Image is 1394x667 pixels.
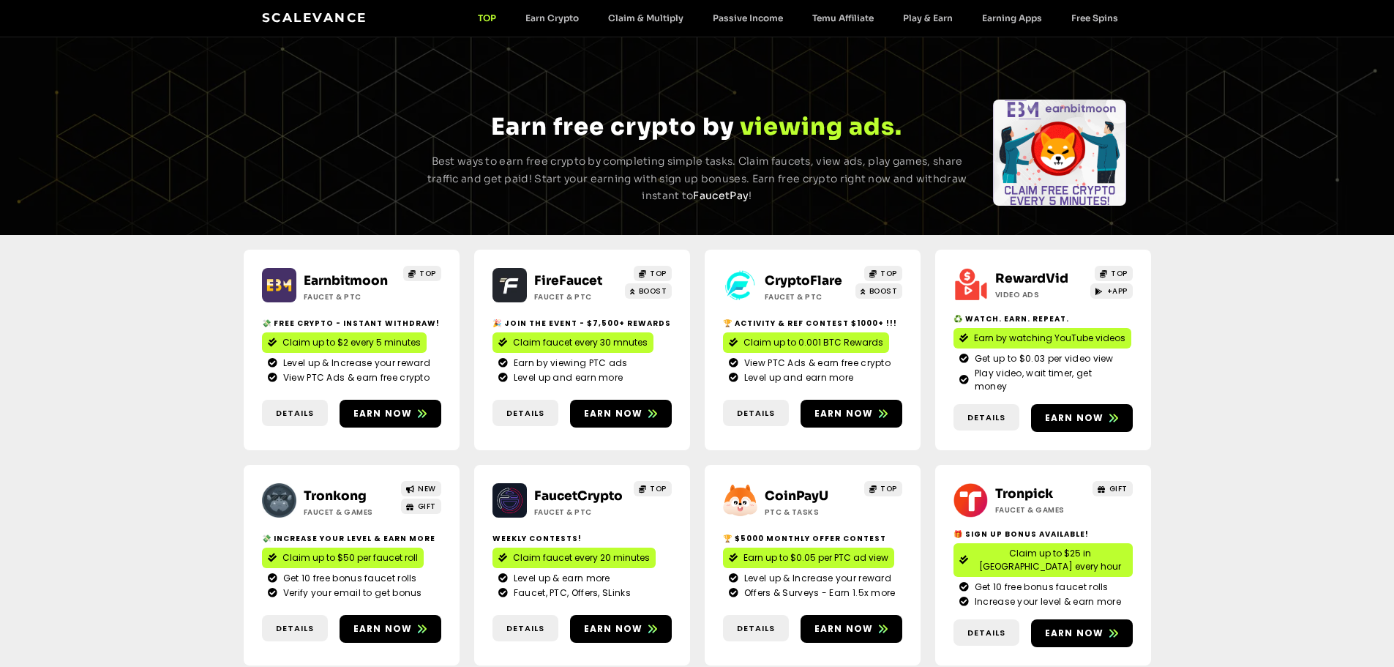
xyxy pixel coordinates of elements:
[864,266,902,281] a: TOP
[1031,619,1133,647] a: Earn now
[953,328,1131,349] a: Earn by watching YouTube videos
[491,112,734,141] span: Earn free crypto by
[953,619,1019,646] a: Details
[967,411,1005,424] span: Details
[282,551,418,564] span: Claim up to $50 per faucet roll
[995,504,1087,515] h2: Faucet & Games
[995,486,1053,502] a: Tronpick
[971,367,1127,393] span: Play video, wait timer, get money
[425,153,970,205] p: Best ways to earn free crypto by completing simple tasks. Claim faucets, view ads, play games, sh...
[723,533,902,544] h2: 🏆 $5000 Monthly Offer contest
[1057,12,1133,23] a: Free Spins
[510,572,610,585] span: Level up & earn more
[953,529,1133,540] h2: 🎁 Sign Up Bonus Available!
[801,400,902,428] a: Earn now
[693,189,749,202] a: FaucetPay
[492,548,656,568] a: Claim faucet every 20 minutes
[814,407,874,420] span: Earn now
[698,12,798,23] a: Passive Income
[741,586,896,600] span: Offers & Surveys - Earn 1.5x more
[634,266,672,281] a: TOP
[463,12,511,23] a: TOP
[304,291,395,302] h2: Faucet & PTC
[1045,627,1104,640] span: Earn now
[953,543,1133,577] a: Claim up to $25 in [GEOGRAPHIC_DATA] every hour
[262,533,441,544] h2: 💸 Increase your level & earn more
[280,371,430,384] span: View PTC Ads & earn free crypto
[880,268,897,279] span: TOP
[967,627,1005,639] span: Details
[262,400,328,427] a: Details
[737,407,775,420] span: Details
[650,483,667,494] span: TOP
[340,400,441,428] a: Earn now
[855,283,902,299] a: BOOST
[741,357,891,370] span: View PTC Ads & earn free crypto
[510,586,631,600] span: Faucet, PTC, Offers, SLinks
[798,12,888,23] a: Temu Affiliate
[765,291,856,302] h2: Faucet & PTC
[280,586,422,600] span: Verify your email to get bonus
[1093,481,1133,496] a: GIFT
[262,548,424,568] a: Claim up to $50 per faucet roll
[262,10,367,25] a: Scalevance
[953,313,1133,324] h2: ♻️ Watch. Earn. Repeat.
[993,100,1126,206] div: Slides
[262,615,328,642] a: Details
[723,615,789,642] a: Details
[510,357,628,370] span: Earn by viewing PTC ads
[723,548,894,568] a: Earn up to $0.05 per PTC ad view
[1109,483,1128,494] span: GIFT
[801,615,902,643] a: Earn now
[584,622,643,636] span: Earn now
[743,551,888,564] span: Earn up to $0.05 per PTC ad view
[304,488,367,504] a: Tronkong
[262,332,427,353] a: Claim up to $2 every 5 minutes
[276,622,314,635] span: Details
[765,273,842,288] a: CryptoFlare
[506,407,544,420] span: Details
[401,481,441,496] a: NEW
[353,407,413,420] span: Earn now
[765,507,856,518] h2: ptc & Tasks
[340,615,441,643] a: Earn now
[995,271,1068,286] a: RewardVid
[418,483,436,494] span: NEW
[534,273,602,288] a: FireFaucet
[506,622,544,635] span: Details
[953,404,1019,431] a: Details
[967,12,1057,23] a: Earning Apps
[513,336,648,349] span: Claim faucet every 30 mnutes
[995,289,1087,300] h2: Video ads
[280,572,417,585] span: Get 10 free bonus faucet rolls
[634,481,672,496] a: TOP
[723,332,889,353] a: Claim up to 0.001 BTC Rewards
[814,622,874,636] span: Earn now
[280,357,430,370] span: Level up & Increase your reward
[534,507,626,518] h2: Faucet & PTC
[513,551,650,564] span: Claim faucet every 20 minutes
[511,12,593,23] a: Earn Crypto
[492,400,558,427] a: Details
[869,286,898,297] span: BOOST
[1031,404,1133,432] a: Earn now
[971,352,1114,365] span: Get up to $0.03 per video view
[741,572,891,585] span: Level up & Increase your reward
[1107,286,1128,297] span: +APP
[593,12,698,23] a: Claim & Multiply
[971,595,1121,608] span: Increase your level & earn more
[639,286,667,297] span: BOOST
[401,499,441,514] a: GIFT
[765,488,828,504] a: CoinPayU
[1111,268,1128,279] span: TOP
[737,622,775,635] span: Details
[353,622,413,636] span: Earn now
[419,268,436,279] span: TOP
[650,268,667,279] span: TOP
[888,12,967,23] a: Play & Earn
[418,501,436,512] span: GIFT
[534,291,626,302] h2: Faucet & PTC
[276,407,314,420] span: Details
[262,318,441,329] h2: 💸 Free crypto - Instant withdraw!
